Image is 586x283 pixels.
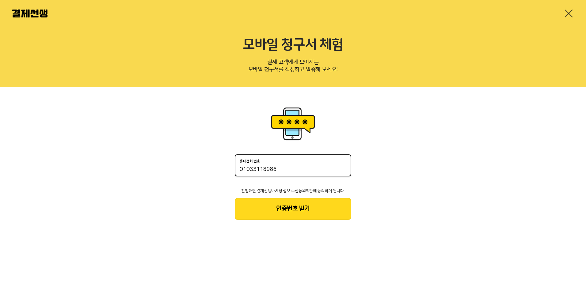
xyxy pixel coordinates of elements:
[268,105,318,142] img: 휴대폰인증 이미지
[235,198,351,220] button: 인증번호 받기
[235,189,351,193] p: 진행하면 결제선생 약관에 동의하게 됩니다.
[240,159,260,164] p: 휴대전화 번호
[12,9,48,17] img: 결제선생
[240,166,346,173] input: 휴대전화 번호
[271,189,306,193] span: 마케팅 정보 수신동의
[12,37,574,53] h2: 모바일 청구서 체험
[12,57,574,77] p: 실제 고객에게 보여지는 모바일 청구서를 작성하고 발송해 보세요!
